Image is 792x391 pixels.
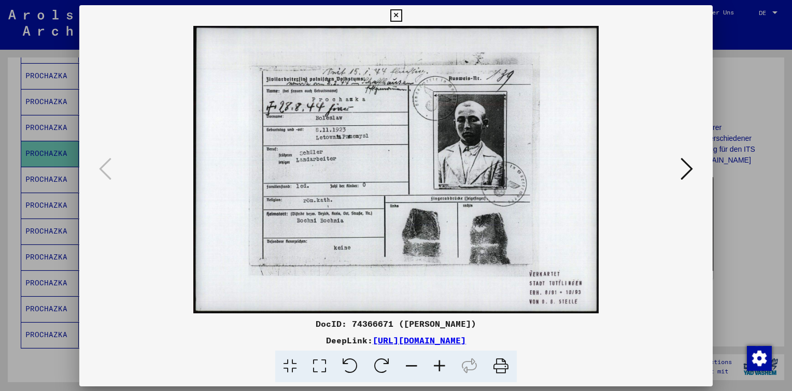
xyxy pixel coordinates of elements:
[115,26,677,313] img: 001.jpg
[79,317,713,330] div: DocID: 74366671 ([PERSON_NAME])
[747,346,772,371] img: Zustimmung ändern
[79,334,713,346] div: DeepLink:
[373,335,466,345] a: [URL][DOMAIN_NAME]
